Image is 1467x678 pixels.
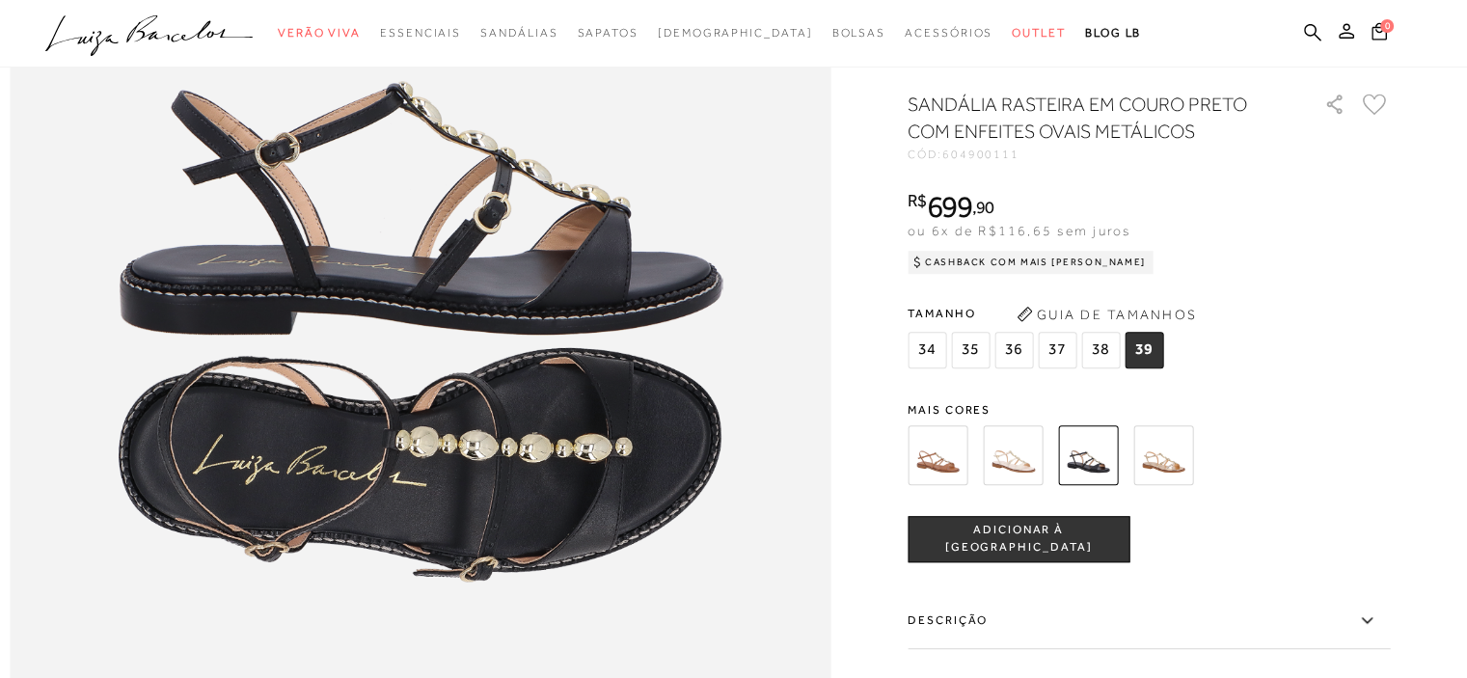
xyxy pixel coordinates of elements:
span: 604900111 [942,148,1019,161]
label: Descrição [908,593,1390,649]
span: Sandálias [480,26,557,40]
a: noSubCategoriesText [658,15,813,51]
span: 38 [1081,332,1120,368]
div: CÓD: [908,149,1293,160]
span: Mais cores [908,404,1390,416]
div: Cashback com Mais [PERSON_NAME] [908,251,1154,274]
span: 34 [908,332,946,368]
span: Essenciais [380,26,461,40]
span: Bolsas [831,26,885,40]
span: 699 [927,189,972,224]
span: Outlet [1012,26,1066,40]
img: SANDÁLIA RASTEIRA EM COURO OFF WHITE COM ENFEITES OVAIS METÁLICOS [983,425,1043,485]
span: 37 [1038,332,1076,368]
button: ADICIONAR À [GEOGRAPHIC_DATA] [908,516,1129,562]
span: Sapatos [577,26,638,40]
span: Verão Viva [278,26,361,40]
a: categoryNavScreenReaderText [480,15,557,51]
span: 36 [994,332,1033,368]
button: Guia de Tamanhos [1010,299,1203,330]
i: R$ [908,192,927,209]
span: [DEMOGRAPHIC_DATA] [658,26,813,40]
img: SANDÁLIA RASTEIRA EM COURO PRETO COM ENFEITES OVAIS METÁLICOS [1058,425,1118,485]
h1: SANDÁLIA RASTEIRA EM COURO PRETO COM ENFEITES OVAIS METÁLICOS [908,91,1269,145]
a: categoryNavScreenReaderText [905,15,992,51]
a: categoryNavScreenReaderText [831,15,885,51]
span: 0 [1380,19,1394,33]
span: 39 [1125,332,1163,368]
a: categoryNavScreenReaderText [380,15,461,51]
a: categoryNavScreenReaderText [577,15,638,51]
img: SANDÁLIA RASTEIRA METALIZADA OURO COM ENFEITES OVAIS METÁLICOS [1133,425,1193,485]
span: Acessórios [905,26,992,40]
img: SANDÁLIA RASTEIRA EM COURO CARAMELO COM ENFEITES OVAIS METÁLICOS [908,425,967,485]
span: 90 [976,197,994,217]
a: BLOG LB [1085,15,1141,51]
span: ADICIONAR À [GEOGRAPHIC_DATA] [909,523,1128,556]
button: 0 [1366,21,1393,47]
a: categoryNavScreenReaderText [1012,15,1066,51]
span: 35 [951,332,990,368]
span: BLOG LB [1085,26,1141,40]
span: Tamanho [908,299,1168,328]
a: categoryNavScreenReaderText [278,15,361,51]
i: , [972,199,994,216]
span: ou 6x de R$116,65 sem juros [908,223,1130,238]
